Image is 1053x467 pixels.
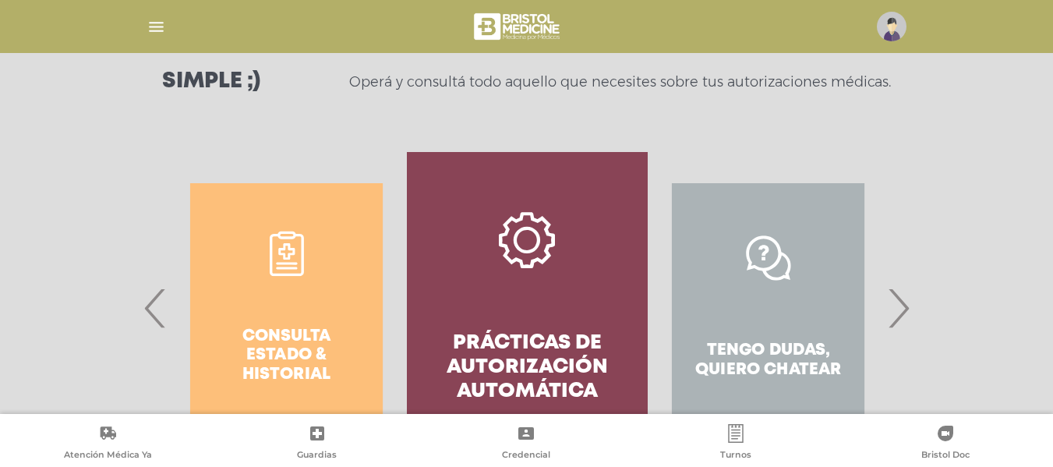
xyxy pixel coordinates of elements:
[349,73,891,91] p: Operá y consultá todo aquello que necesites sobre tus autorizaciones médicas.
[502,449,550,463] span: Credencial
[720,449,751,463] span: Turnos
[631,424,841,464] a: Turnos
[877,12,906,41] img: profile-placeholder.svg
[435,331,620,405] h4: Prácticas de autorización automática
[3,424,213,464] a: Atención Médica Ya
[472,8,564,45] img: bristol-medicine-blanco.png
[147,17,166,37] img: Cober_menu-lines-white.svg
[162,71,260,93] h3: Simple ;)
[840,424,1050,464] a: Bristol Doc
[921,449,970,463] span: Bristol Doc
[64,449,152,463] span: Atención Médica Ya
[883,266,913,350] span: Next
[422,424,631,464] a: Credencial
[407,152,648,464] a: Prácticas de autorización automática
[213,424,422,464] a: Guardias
[140,266,171,350] span: Previous
[297,449,337,463] span: Guardias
